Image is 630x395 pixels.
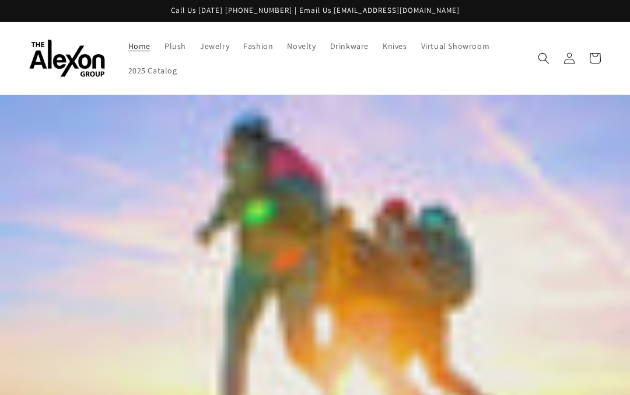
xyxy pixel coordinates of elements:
span: Knives [383,41,407,51]
span: Fashion [243,41,273,51]
a: Home [121,34,157,58]
a: Virtual Showroom [414,34,497,58]
img: The Alexon Group [29,40,105,77]
summary: Search [531,45,556,71]
span: Jewelry [200,41,229,51]
a: 2025 Catalog [121,58,184,83]
a: Fashion [236,34,280,58]
span: Novelty [287,41,316,51]
a: Novelty [280,34,323,58]
a: Drinkware [323,34,376,58]
span: 2025 Catalog [128,65,177,76]
a: Plush [157,34,193,58]
a: Knives [376,34,414,58]
span: Virtual Showroom [421,41,490,51]
span: Plush [164,41,186,51]
span: Drinkware [330,41,369,51]
a: Jewelry [193,34,236,58]
span: Home [128,41,150,51]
